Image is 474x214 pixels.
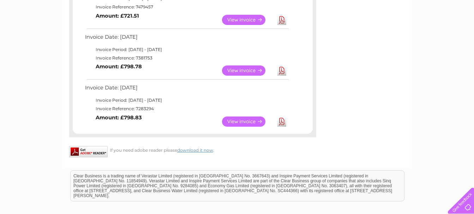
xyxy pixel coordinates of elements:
[177,147,213,153] a: download it now
[69,146,316,153] div: If you need adobe reader please .
[83,96,290,105] td: Invoice Period: [DATE] - [DATE]
[96,63,142,70] b: Amount: £798.78
[71,4,404,34] div: Clear Business is a trading name of Verastar Limited (registered in [GEOGRAPHIC_DATA] No. 3667643...
[83,105,290,113] td: Invoice Reference: 7283294
[387,30,408,35] a: Telecoms
[222,117,274,127] a: View
[277,117,286,127] a: Download
[350,30,363,35] a: Water
[277,65,286,76] a: Download
[367,30,383,35] a: Energy
[277,15,286,25] a: Download
[451,30,467,35] a: Log out
[222,15,274,25] a: View
[83,54,290,62] td: Invoice Reference: 7381753
[96,13,139,19] b: Amount: £721.51
[17,18,53,40] img: logo.png
[341,4,390,12] a: 0333 014 3131
[83,45,290,54] td: Invoice Period: [DATE] - [DATE]
[96,114,142,121] b: Amount: £798.83
[427,30,444,35] a: Contact
[83,83,290,96] td: Invoice Date: [DATE]
[83,3,290,11] td: Invoice Reference: 7479457
[222,65,274,76] a: View
[413,30,423,35] a: Blog
[83,32,290,45] td: Invoice Date: [DATE]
